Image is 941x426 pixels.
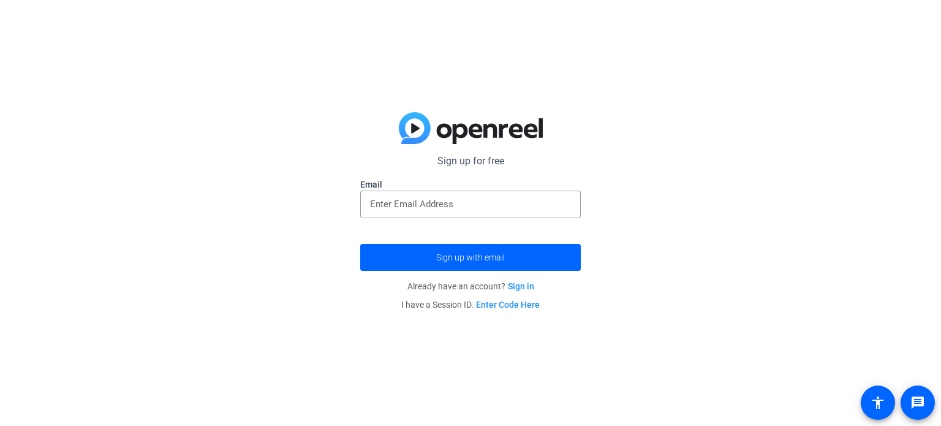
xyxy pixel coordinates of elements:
span: I have a Session ID. [401,300,540,310]
input: Enter Email Address [370,197,571,211]
p: Sign up for free [360,154,581,169]
a: Enter Code Here [476,300,540,310]
mat-icon: message [910,395,925,410]
img: blue-gradient.svg [399,112,543,144]
label: Email [360,178,581,191]
a: Sign in [508,281,534,291]
span: Already have an account? [407,281,534,291]
button: Sign up with email [360,244,581,271]
mat-icon: accessibility [871,395,885,410]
